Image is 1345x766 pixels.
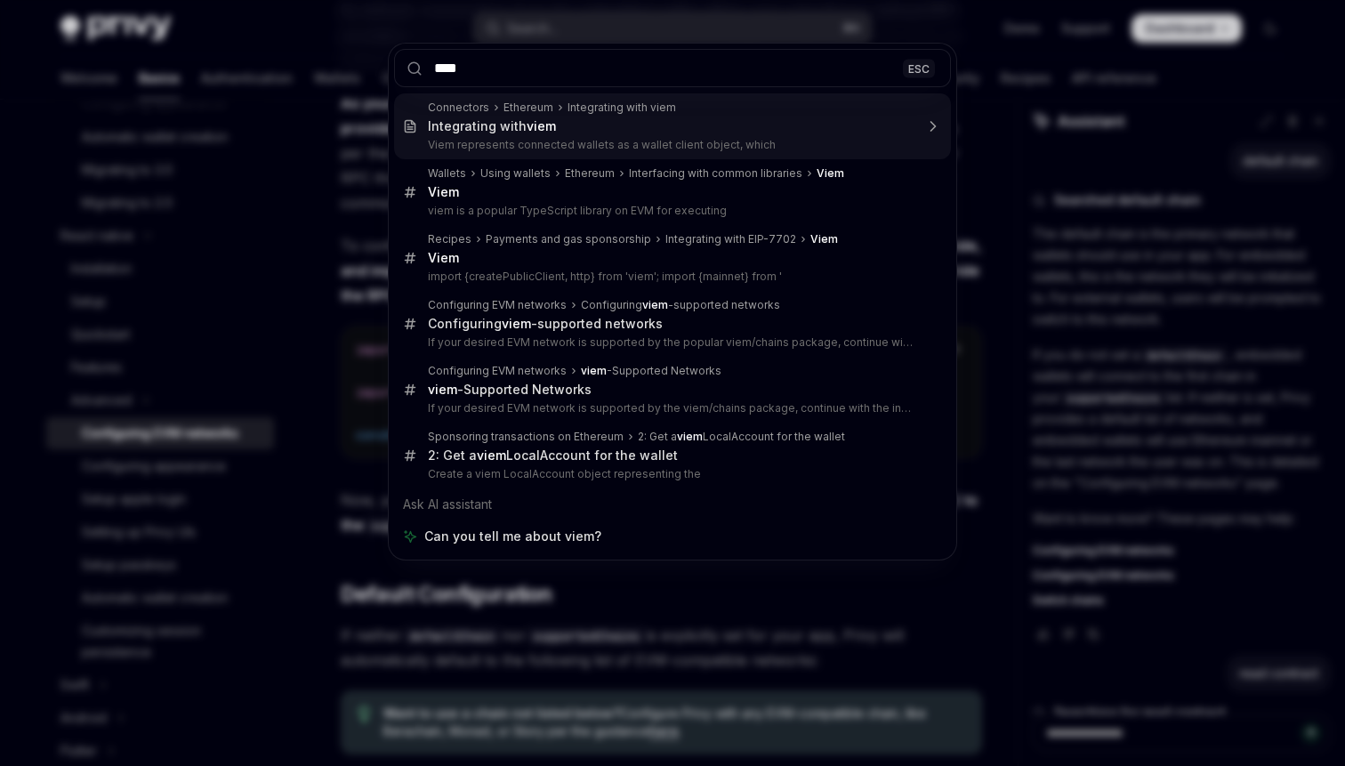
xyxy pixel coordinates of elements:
[428,382,457,397] b: viem
[581,364,721,378] div: -Supported Networks
[817,166,844,180] b: Viem
[665,232,796,246] div: Integrating with EIP-7702
[428,364,567,378] div: Configuring EVM networks
[428,166,466,181] div: Wallets
[428,382,592,398] div: -Supported Networks
[428,298,567,312] div: Configuring EVM networks
[486,232,651,246] div: Payments and gas sponsorship
[424,528,601,545] span: Can you tell me about viem?
[502,316,531,331] b: viem
[638,430,845,444] div: 2: Get a LocalAccount for the wallet
[428,270,914,284] p: import {createPublicClient, http} from 'viem'; import {mainnet} from '
[428,430,624,444] div: Sponsoring transactions on Ethereum
[642,298,668,311] b: viem
[477,448,506,463] b: viem
[810,232,838,246] b: Viem
[428,448,678,464] div: 2: Get a LocalAccount for the wallet
[428,184,459,199] b: Viem
[568,101,676,115] div: Integrating with viem
[428,204,914,218] p: viem is a popular TypeScript library on EVM for executing
[394,488,951,520] div: Ask AI assistant
[428,138,914,152] p: Viem represents connected wallets as a wallet client object, which
[428,250,459,265] b: Viem
[565,166,615,181] div: Ethereum
[428,467,914,481] p: Create a viem LocalAccount object representing the
[903,59,935,77] div: ESC
[677,430,703,443] b: viem
[581,298,780,312] div: Configuring -supported networks
[428,232,471,246] div: Recipes
[428,118,556,134] div: Integrating with
[428,101,489,115] div: Connectors
[527,118,556,133] b: viem
[581,364,607,377] b: viem
[480,166,551,181] div: Using wallets
[428,335,914,350] p: If your desired EVM network is supported by the popular viem/chains package, continue with the
[629,166,802,181] div: Interfacing with common libraries
[428,401,914,415] p: If your desired EVM network is supported by the viem/chains package, continue with the instructions
[428,316,663,332] div: Configuring -supported networks
[503,101,553,115] div: Ethereum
